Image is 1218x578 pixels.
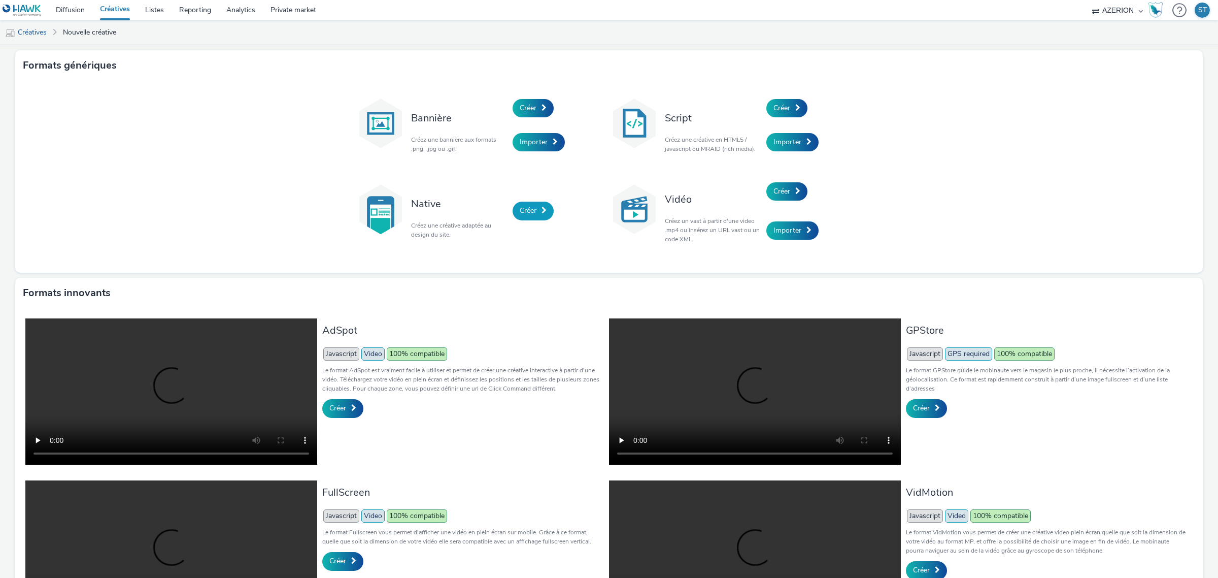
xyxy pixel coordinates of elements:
[322,552,363,570] a: Créer
[1148,2,1163,18] img: Hawk Academy
[665,216,761,244] p: Créez un vast à partir d'une video .mp4 ou insérez un URL vast ou un code XML.
[322,399,363,418] a: Créer
[773,103,790,113] span: Créer
[773,226,801,235] span: Importer
[355,98,406,149] img: banner.svg
[3,4,42,17] img: undefined Logo
[513,133,565,151] a: Importer
[609,184,660,235] img: video.svg
[387,347,447,361] span: 100% compatible
[906,366,1188,393] p: Le format GPStore guide le mobinaute vers le magasin le plus proche, il nécessite l’activation de...
[322,324,604,337] h3: AdSpot
[323,347,359,361] span: Javascript
[323,509,359,523] span: Javascript
[907,347,943,361] span: Javascript
[970,509,1031,523] span: 100% compatible
[906,324,1188,337] h3: GPStore
[322,528,604,546] p: Le format Fullscreen vous permet d'afficher une vidéo en plein écran sur mobile. Grâce à ce forma...
[766,182,807,201] a: Créer
[665,135,761,153] p: Créez une créative en HTML5 / javascript ou MRAID (rich media).
[513,99,554,117] a: Créer
[411,135,507,153] p: Créez une bannière aux formats .png, .jpg ou .gif.
[322,366,604,393] p: Le format AdSpot est vraiment facile à utiliser et permet de créer une créative interactive à par...
[1198,3,1207,18] div: ST
[23,285,111,301] h3: Formats innovants
[329,403,346,413] span: Créer
[913,565,930,575] span: Créer
[355,184,406,235] img: native.svg
[773,186,790,196] span: Créer
[906,528,1188,555] p: Le format VidMotion vous permet de créer une créative video plein écran quelle que soit la dimens...
[520,137,548,147] span: Importer
[5,28,15,38] img: mobile
[665,192,761,206] h3: Vidéo
[945,347,992,361] span: GPS required
[361,347,385,361] span: Video
[361,509,385,523] span: Video
[513,202,554,220] a: Créer
[773,137,801,147] span: Importer
[23,58,117,73] h3: Formats génériques
[387,509,447,523] span: 100% compatible
[945,509,968,523] span: Video
[665,111,761,125] h3: Script
[907,509,943,523] span: Javascript
[1148,2,1167,18] a: Hawk Academy
[58,20,121,45] a: Nouvelle créative
[994,347,1055,361] span: 100% compatible
[322,486,604,499] h3: FullScreen
[329,556,346,566] span: Créer
[913,403,930,413] span: Créer
[411,111,507,125] h3: Bannière
[411,221,507,239] p: Créez une créative adaptée au design du site.
[766,221,819,240] a: Importer
[520,206,536,215] span: Créer
[411,197,507,211] h3: Native
[520,103,536,113] span: Créer
[766,133,819,151] a: Importer
[906,399,947,418] a: Créer
[766,99,807,117] a: Créer
[609,98,660,149] img: code.svg
[906,486,1188,499] h3: VidMotion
